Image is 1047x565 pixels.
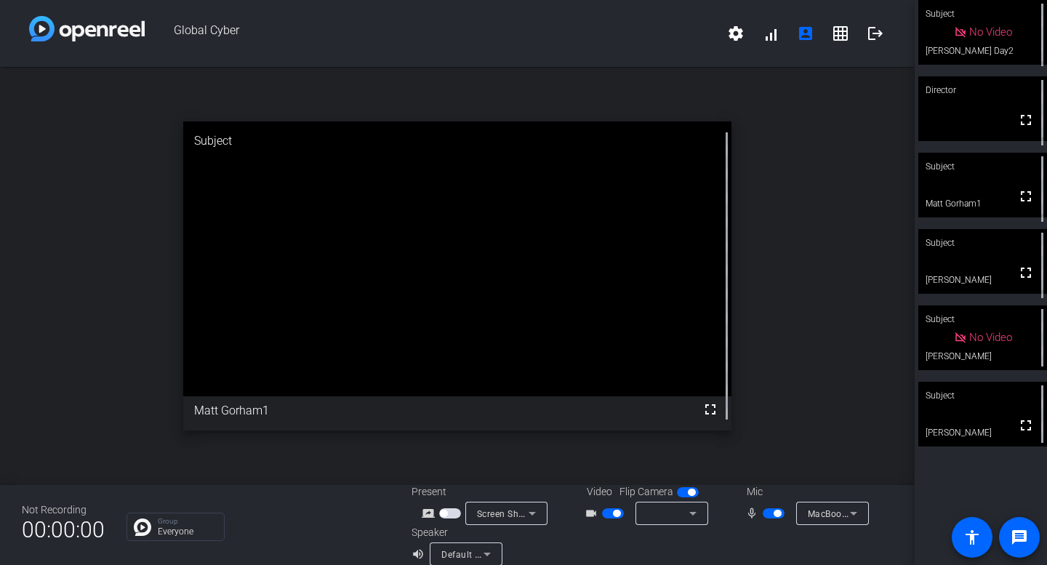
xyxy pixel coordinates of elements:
[422,505,439,522] mat-icon: screen_share_outline
[867,25,884,42] mat-icon: logout
[832,25,849,42] mat-icon: grid_on
[1017,188,1035,205] mat-icon: fullscreen
[412,545,429,563] mat-icon: volume_up
[22,502,105,518] div: Not Recording
[29,16,145,41] img: white-gradient.svg
[753,16,788,51] button: signal_cellular_alt
[727,25,745,42] mat-icon: settings
[1017,417,1035,434] mat-icon: fullscreen
[969,331,1012,344] span: No Video
[22,512,105,548] span: 00:00:00
[918,229,1047,257] div: Subject
[477,508,541,519] span: Screen Sharing
[918,153,1047,180] div: Subject
[808,508,953,519] span: MacBook Air Microphone (Built-in)
[183,121,732,161] div: Subject
[963,529,981,546] mat-icon: accessibility
[441,548,614,560] span: Default - MacBook Air Speakers (Built-in)
[918,76,1047,104] div: Director
[145,16,718,51] span: Global Cyber
[797,25,814,42] mat-icon: account_box
[702,401,719,418] mat-icon: fullscreen
[134,518,151,536] img: Chat Icon
[585,505,602,522] mat-icon: videocam_outline
[918,382,1047,409] div: Subject
[587,484,612,500] span: Video
[1011,529,1028,546] mat-icon: message
[745,505,763,522] mat-icon: mic_none
[619,484,673,500] span: Flip Camera
[412,525,499,540] div: Speaker
[732,484,878,500] div: Mic
[969,25,1012,39] span: No Video
[918,305,1047,333] div: Subject
[1017,111,1035,129] mat-icon: fullscreen
[158,518,217,525] p: Group
[158,527,217,536] p: Everyone
[412,484,557,500] div: Present
[1017,264,1035,281] mat-icon: fullscreen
